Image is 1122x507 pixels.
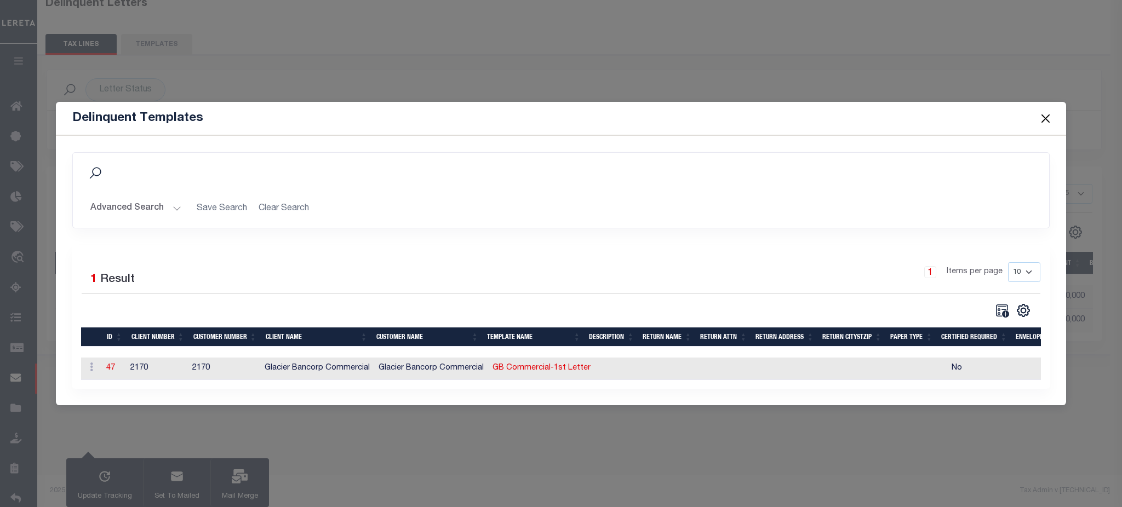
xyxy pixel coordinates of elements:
[696,327,751,347] th: RETURN ATTN: activate to sort column ascending
[90,198,181,219] button: Advanced Search
[81,327,102,347] th: &nbsp;
[493,364,591,372] a: GB Commercial-1st Letter
[947,266,1003,278] span: Items per page
[638,327,696,347] th: RETURN NAME: activate to sort column ascending
[72,111,203,126] h5: Delinquent Templates
[886,327,937,347] th: PAPER TYPE: activate to sort column ascending
[260,358,374,380] td: Glacier Bancorp Commercial
[189,327,261,347] th: CUSTOMER NUMBER: activate to sort column ascending
[106,364,115,372] a: 47
[1038,111,1052,125] button: Close
[585,327,638,347] th: DESCRIPTION: activate to sort column ascending
[947,358,1022,380] td: No
[372,327,483,347] th: CUSTOMER NAME: activate to sort column ascending
[261,327,372,347] th: CLIENT NAME: activate to sort column ascending
[483,327,585,347] th: TEMPLATE NAME: activate to sort column ascending
[937,327,1011,347] th: CERTIFIED REQUIRED: activate to sort column ascending
[374,358,488,380] td: Glacier Bancorp Commercial
[100,271,135,289] label: Result
[818,327,886,347] th: RETURN CITYSTZIP: activate to sort column ascending
[751,327,818,347] th: RETURN ADDRESS: activate to sort column ascending
[127,327,189,347] th: CLIENT NUMBER: activate to sort column ascending
[188,358,260,380] td: 2170
[102,327,127,347] th: ID: activate to sort column ascending
[90,274,97,285] span: 1
[126,358,188,380] td: 2170
[924,266,936,278] a: 1
[1011,327,1072,347] th: ENVELOPE TYPE: activate to sort column ascending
